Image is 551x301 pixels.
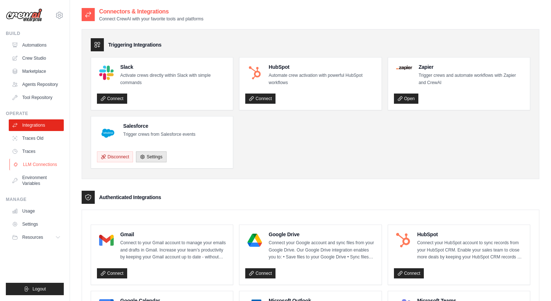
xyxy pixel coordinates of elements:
a: Connect [245,94,275,104]
p: Connect to your Gmail account to manage your emails and drafts in Gmail. Increase your team’s pro... [120,239,227,261]
a: LLM Connections [9,159,65,170]
img: Gmail Logo [99,233,114,247]
img: Zapier Logo [396,66,412,70]
h4: Gmail [120,231,227,238]
a: Connect [394,268,424,278]
a: Tool Repository [9,92,64,103]
div: Manage [6,197,64,202]
a: Usage [9,205,64,217]
a: Connect [245,268,275,278]
button: Logout [6,283,64,295]
h4: HubSpot [269,63,375,71]
img: Salesforce Logo [99,124,117,142]
a: Settings [9,218,64,230]
p: Connect your HubSpot account to sync records from your HubSpot CRM. Enable your sales team to clo... [417,239,524,261]
h4: Zapier [419,63,524,71]
h4: Salesforce [123,122,195,130]
a: Integrations [9,119,64,131]
button: Disconnect [97,151,133,162]
a: Open [394,94,418,104]
a: Marketplace [9,66,64,77]
p: Activate crews directly within Slack with simple commands [120,72,227,86]
a: Traces [9,146,64,157]
span: Logout [32,286,46,292]
img: Logo [6,8,42,22]
a: Traces Old [9,132,64,144]
a: Crew Studio [9,52,64,64]
h2: Connectors & Integrations [99,7,203,16]
img: Google Drive Logo [247,233,262,247]
img: Slack Logo [99,66,114,80]
h4: Slack [120,63,227,71]
a: Environment Variables [9,172,64,189]
h3: Triggering Integrations [108,41,161,48]
h3: Authenticated Integrations [99,194,161,201]
a: Connect [97,94,127,104]
img: HubSpot Logo [396,233,411,247]
h4: Google Drive [269,231,375,238]
p: Automate crew activation with powerful HubSpot workflows [269,72,375,86]
a: Agents Repository [9,79,64,90]
p: Connect CrewAI with your favorite tools and platforms [99,16,203,22]
a: Settings [136,151,166,162]
img: HubSpot Logo [247,66,262,80]
p: Trigger crews from Salesforce events [123,131,195,138]
p: Connect your Google account and sync files from your Google Drive. Our Google Drive integration e... [269,239,375,261]
span: Resources [22,234,43,240]
p: Trigger crews and automate workflows with Zapier and CrewAI [419,72,524,86]
div: Operate [6,111,64,116]
a: Connect [97,268,127,278]
h4: HubSpot [417,231,524,238]
a: Automations [9,39,64,51]
button: Resources [9,231,64,243]
div: Build [6,31,64,36]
